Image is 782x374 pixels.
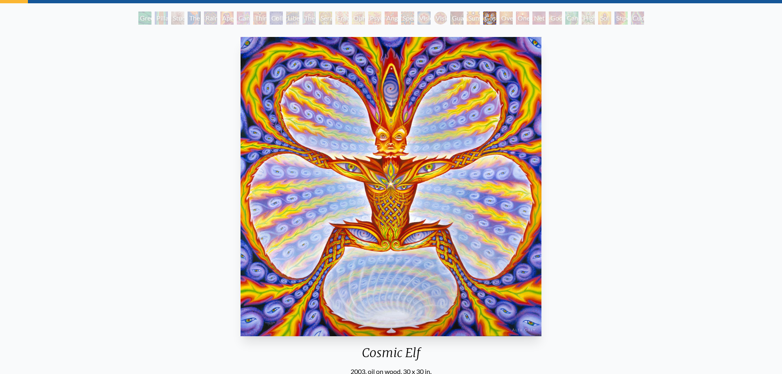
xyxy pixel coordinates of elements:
[188,11,201,25] div: The Torch
[417,11,431,25] div: Vision Crystal
[631,11,644,25] div: Cuddle
[220,11,234,25] div: Aperture
[319,11,332,25] div: Seraphic Transport Docking on the Third Eye
[270,11,283,25] div: Collective Vision
[401,11,414,25] div: Spectral Lotus
[532,11,546,25] div: Net of Being
[483,11,496,25] div: Cosmic Elf
[286,11,299,25] div: Liberation Through Seeing
[352,11,365,25] div: Ophanic Eyelash
[467,11,480,25] div: Sunyata
[237,345,545,367] div: Cosmic Elf
[450,11,463,25] div: Guardian of Infinite Vision
[549,11,562,25] div: Godself
[138,11,151,25] div: Green Hand
[171,11,184,25] div: Study for the Great Turn
[368,11,381,25] div: Psychomicrograph of a Fractal Paisley Cherub Feather Tip
[303,11,316,25] div: The Seer
[385,11,398,25] div: Angel Skin
[204,11,217,25] div: Rainbow Eye Ripple
[253,11,266,25] div: Third Eye Tears of Joy
[598,11,611,25] div: Sol Invictus
[434,11,447,25] div: Vision [PERSON_NAME]
[155,11,168,25] div: Pillar of Awareness
[565,11,578,25] div: Cannafist
[615,11,628,25] div: Shpongled
[241,37,542,336] img: Cosmic-Elf-2003-Alex-Grey-watermarked.jpg
[500,11,513,25] div: Oversoul
[516,11,529,25] div: One
[335,11,349,25] div: Fractal Eyes
[582,11,595,25] div: Higher Vision
[237,11,250,25] div: Cannabis Sutra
